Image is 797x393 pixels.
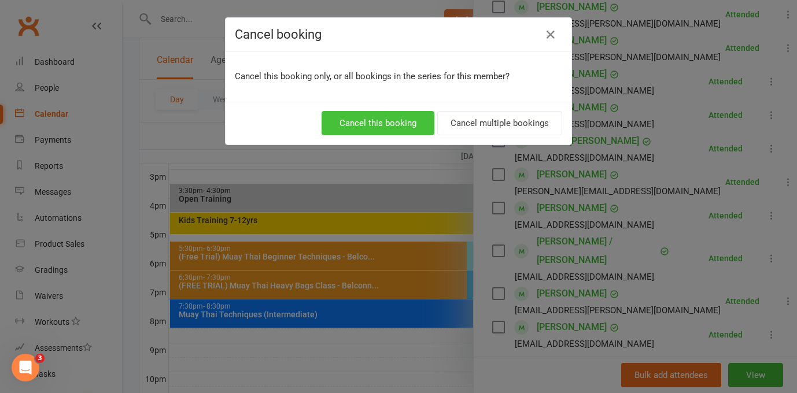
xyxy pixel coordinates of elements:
span: 3 [35,354,45,363]
p: Cancel this booking only, or all bookings in the series for this member? [235,69,562,83]
h4: Cancel booking [235,27,562,42]
button: Close [541,25,560,44]
iframe: Intercom live chat [12,354,39,381]
button: Cancel multiple bookings [437,111,562,135]
button: Cancel this booking [322,111,434,135]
